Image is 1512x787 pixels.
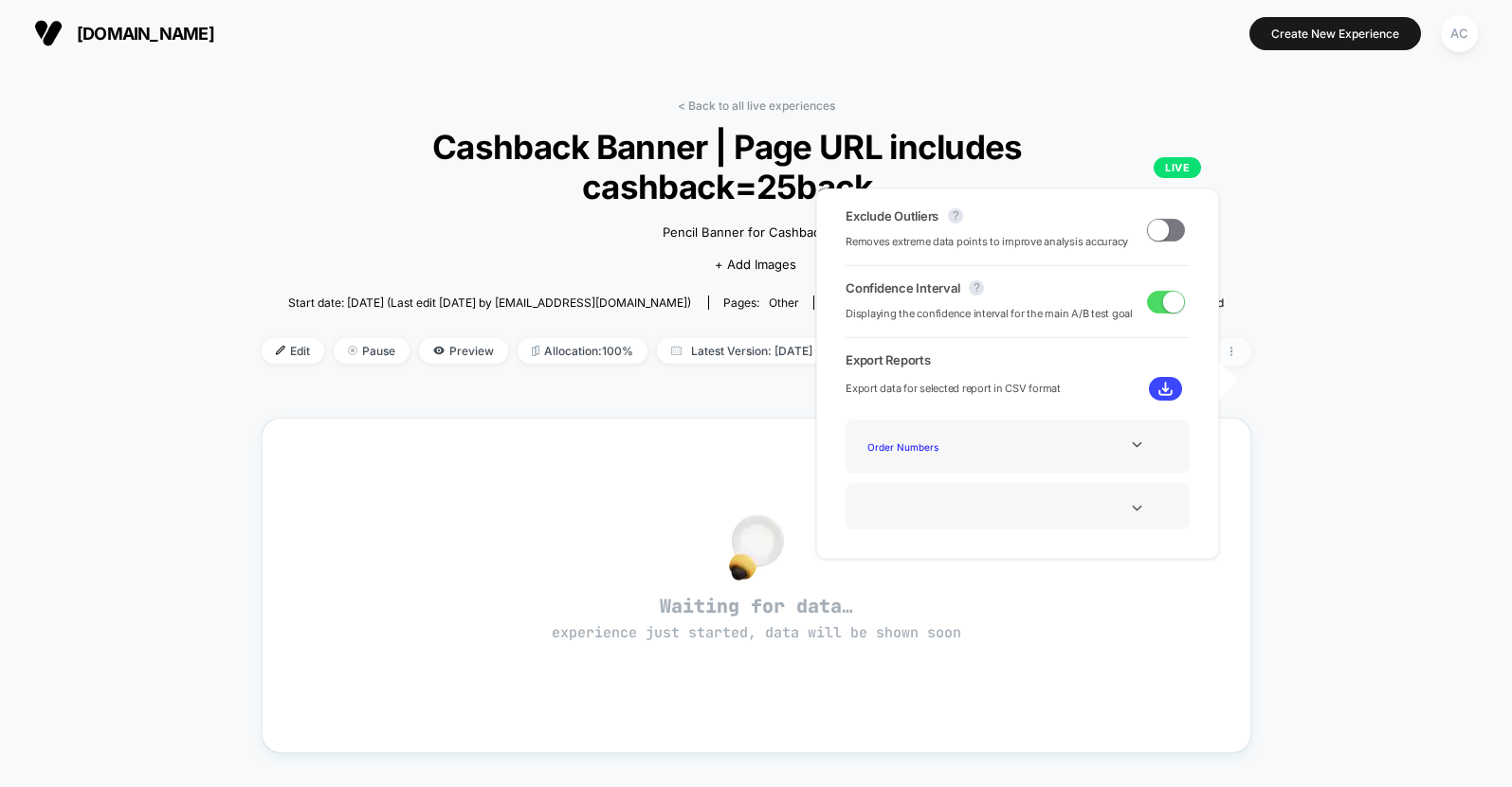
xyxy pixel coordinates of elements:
[1441,15,1478,52] div: AC
[846,305,1133,323] span: Displaying the confidence interval for the main A/B test goal
[671,346,682,355] img: calendar
[846,233,1128,251] span: Removes extreme data points to improve analysis accuracy
[311,127,1202,206] span: Cashback Banner | Page URL includes cashback=25back
[969,280,984,295] button: ?
[715,257,796,272] span: + Add Images
[1435,14,1484,53] button: AC
[1154,157,1201,178] p: LIVE
[723,295,799,310] div: Pages:
[1249,17,1421,50] button: Create New Experience
[532,346,539,356] img: rebalance
[552,623,961,642] span: experience just started, data will be shown soon
[262,338,324,364] span: Edit
[846,280,959,295] span: Confidence Interval
[729,514,784,581] img: no_data
[28,18,220,48] button: [DOMAIN_NAME]
[678,98,835,113] a: < Back to all live experiences
[860,434,1011,459] div: Order Numbers
[948,208,963,224] button: ?
[334,338,410,364] span: Pause
[288,295,691,310] span: Start date: [DATE] (Last edit [DATE] by [EMAIL_ADDRESS][DOMAIN_NAME])
[419,338,508,364] span: Preview
[846,352,1190,367] span: Export Reports
[1158,382,1173,396] img: download
[518,338,647,364] span: Allocation: 100%
[296,594,1217,643] span: Waiting for data…
[34,19,63,47] img: Visually logo
[846,380,1061,398] span: Export data for selected report in CSV format
[348,346,357,355] img: end
[77,24,214,44] span: [DOMAIN_NAME]
[769,295,799,310] span: other
[663,224,830,242] span: Pencil Banner for Cashback.
[657,338,894,364] span: Latest Version: [DATE] - [DATE]
[276,346,285,355] img: edit
[846,208,938,224] span: Exclude Outliers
